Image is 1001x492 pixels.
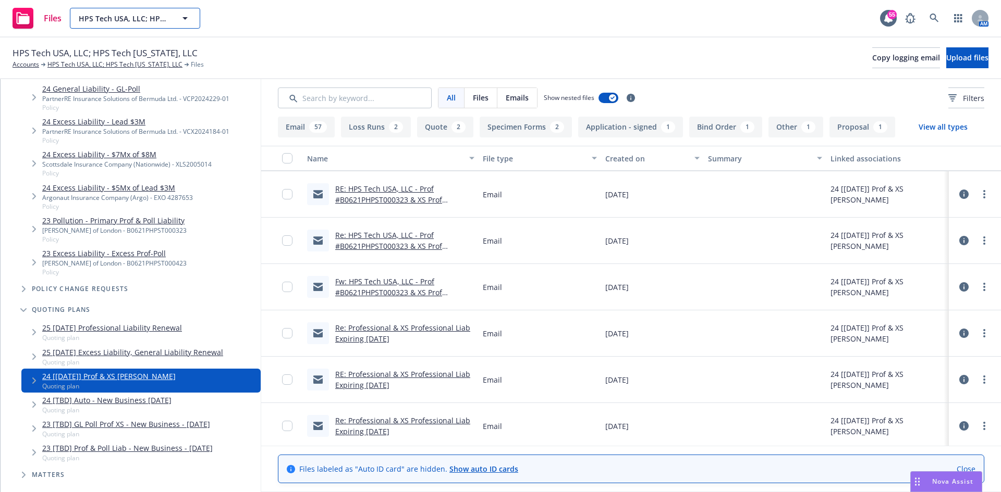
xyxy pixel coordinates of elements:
[708,153,811,164] div: Summary
[42,235,187,244] span: Policy
[278,87,432,108] input: Search by keyword...
[42,160,212,169] div: Scottsdale Insurance Company (Nationwide) - XLS2005014
[335,369,470,390] a: RE: Professional & XS Professional Liab Expiring [DATE]
[768,117,823,137] button: Other
[335,415,470,436] a: Re: Professional & XS Professional Liab Expiring [DATE]
[978,234,991,247] a: more
[32,472,65,478] span: Matters
[473,92,489,103] span: Files
[282,189,292,199] input: Toggle Row Selected
[42,347,223,358] a: 25 [DATE] Excess Liability, General Liability Renewal
[601,146,703,171] button: Created on
[417,117,473,137] button: Quote
[42,169,212,178] span: Policy
[191,60,204,69] span: Files
[946,47,988,68] button: Upload files
[42,127,229,136] div: PartnerRE Insurance Solutions of Bermuda Ltd. - VCX2024184-01
[32,286,128,292] span: Policy change requests
[8,4,66,33] a: Files
[978,188,991,200] a: more
[740,121,754,133] div: 1
[887,10,897,19] div: 55
[42,268,187,276] span: Policy
[335,323,470,344] a: Re: Professional & XS Professional Liab Expiring [DATE]
[831,276,945,298] div: 24 [[DATE]] Prof & XS [PERSON_NAME]
[42,215,187,226] a: 23 Pollution - Primary Prof & Poll Liability
[42,136,229,145] span: Policy
[948,8,969,29] a: Switch app
[42,406,172,414] span: Quoting plan
[605,235,629,246] span: [DATE]
[605,282,629,293] span: [DATE]
[483,374,502,385] span: Email
[948,93,984,104] span: Filters
[605,328,629,339] span: [DATE]
[282,421,292,431] input: Toggle Row Selected
[480,117,572,137] button: Specimen Forms
[831,230,945,251] div: 24 [[DATE]] Prof & XS [PERSON_NAME]
[282,282,292,292] input: Toggle Row Selected
[900,8,921,29] a: Report a Bug
[42,182,193,193] a: 24 Excess Liability - $5Mx of Lead $3M
[447,92,456,103] span: All
[42,322,182,333] a: 25 [DATE] Professional Liability Renewal
[826,146,949,171] button: Linked associations
[42,453,213,462] span: Quoting plan
[42,382,176,390] span: Quoting plan
[978,373,991,386] a: more
[831,183,945,205] div: 24 [[DATE]] Prof & XS [PERSON_NAME]
[42,226,187,235] div: [PERSON_NAME] of London - B0621PHPST000323
[13,60,39,69] a: Accounts
[335,276,456,319] a: Fw: HPS Tech USA, LLC - Prof #B0621PHPST000323 & XS Prof #B0621PHPST000423 - Request for Renewal ...
[605,153,688,164] div: Created on
[42,193,193,202] div: Argonaut Insurance Company (Argo) - EXO 4287653
[42,248,187,259] a: 23 Excess Liability - Excess Prof-Poll
[483,421,502,432] span: Email
[42,83,229,94] a: 24 General Liability - GL-Poll
[42,94,229,103] div: PartnerRE Insurance Solutions of Bermuda Ltd. - VCP2024229-01
[42,149,212,160] a: 24 Excess Liability - $7Mx of $8M
[946,53,988,62] span: Upload files
[978,420,991,432] a: more
[282,153,292,163] input: Select all
[303,146,479,171] button: Name
[605,189,629,200] span: [DATE]
[341,117,411,137] button: Loss Runs
[704,146,826,171] button: Summary
[13,46,198,60] span: HPS Tech USA, LLC; HPS Tech [US_STATE], LLC
[924,8,945,29] a: Search
[307,153,463,164] div: Name
[550,121,564,133] div: 2
[506,92,529,103] span: Emails
[42,116,229,127] a: 24 Excess Liability - Lead $3M
[483,282,502,293] span: Email
[829,117,895,137] button: Proposal
[483,235,502,246] span: Email
[689,117,762,137] button: Bind Order
[872,53,940,62] span: Copy logging email
[309,121,327,133] div: 57
[42,333,182,342] span: Quoting plan
[42,371,176,382] a: 24 [[DATE]] Prof & XS [PERSON_NAME]
[483,153,585,164] div: File type
[451,121,466,133] div: 2
[42,103,229,112] span: Policy
[978,327,991,339] a: more
[42,430,210,438] span: Quoting plan
[932,477,973,486] span: Nova Assist
[801,121,815,133] div: 1
[661,121,675,133] div: 1
[578,117,683,137] button: Application - signed
[978,281,991,293] a: more
[42,358,223,367] span: Quoting plan
[902,117,984,137] button: View all types
[911,472,924,491] div: Drag to move
[910,471,982,492] button: Nova Assist
[47,60,182,69] a: HPS Tech USA, LLC; HPS Tech [US_STATE], LLC
[32,307,91,313] span: Quoting plans
[278,117,335,137] button: Email
[483,328,502,339] span: Email
[948,87,984,108] button: Filters
[42,395,172,406] a: 24 [TBD] Auto - New Business [DATE]
[389,121,403,133] div: 2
